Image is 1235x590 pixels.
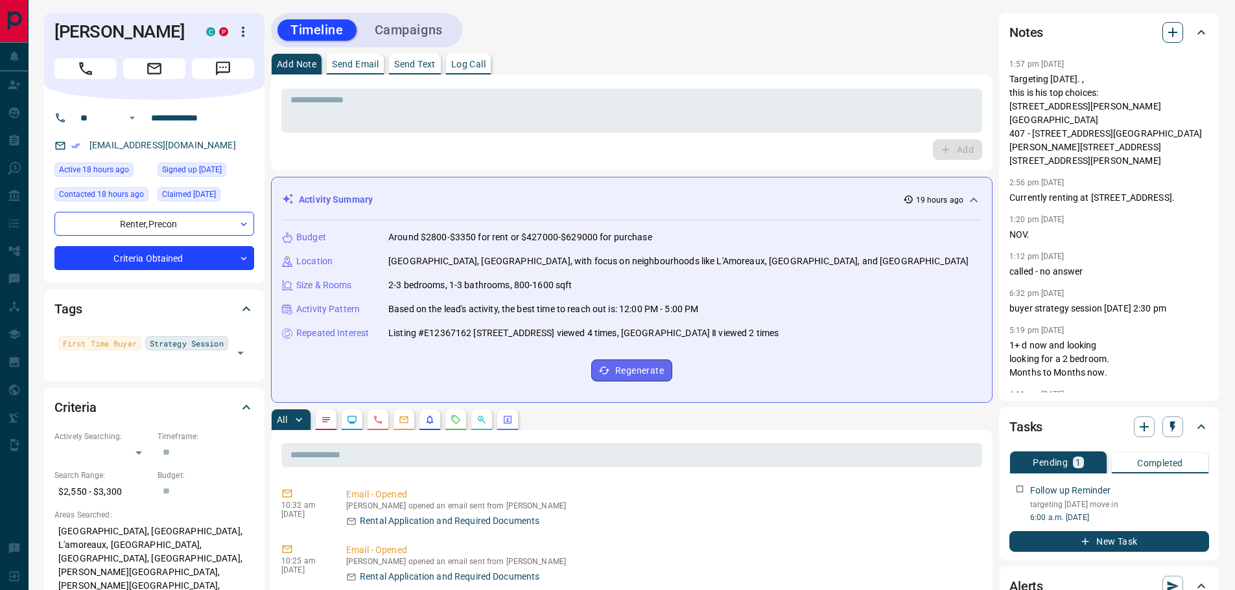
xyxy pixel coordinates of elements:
p: Email - Opened [346,488,977,501]
p: Budget [296,231,326,244]
p: Activity Pattern [296,302,360,316]
p: 2-3 bedrooms, 1-3 bathrooms, 800-1600 sqft [388,278,572,292]
p: Pending [1033,458,1068,467]
p: Follow up Reminder [1030,484,1111,497]
h1: [PERSON_NAME] [54,21,187,42]
p: 10:32 am [281,501,327,510]
p: 1+ d now and looking looking for a 2 bedroom. Months to Months now. [1009,339,1209,380]
div: Renter , Precon [54,212,254,236]
button: New Task [1009,531,1209,552]
p: 6:32 pm [DATE] [1009,289,1064,298]
p: Timeframe: [158,431,254,442]
span: Signed up [DATE] [162,163,222,176]
p: 1 [1076,458,1081,467]
p: $2,550 - $3,300 [54,481,151,503]
svg: Listing Alerts [425,414,435,425]
p: Send Email [332,60,379,69]
p: 1:12 pm [DATE] [1009,252,1064,261]
p: 1:57 pm [DATE] [1009,60,1064,69]
p: 6:00 a.m. [DATE] [1030,512,1209,523]
a: [EMAIL_ADDRESS][DOMAIN_NAME] [89,140,236,150]
p: Activity Summary [299,193,373,207]
div: Thu Aug 07 2025 [158,163,254,181]
p: Budget: [158,470,254,481]
span: Claimed [DATE] [162,188,216,201]
p: 5:19 pm [DATE] [1009,326,1064,335]
button: Open [231,344,250,362]
p: Rental Application and Required Documents [360,570,539,584]
button: Timeline [277,19,357,41]
p: NOV. [1009,228,1209,242]
svg: Agent Actions [502,414,513,425]
span: Contacted 18 hours ago [59,188,144,201]
p: Rental Application and Required Documents [360,514,539,528]
div: Mon Sep 15 2025 [54,163,151,181]
svg: Opportunities [476,414,487,425]
h2: Notes [1009,22,1043,43]
p: [DATE] [281,510,327,519]
div: Tasks [1009,411,1209,442]
p: Based on the lead's activity, the best time to reach out is: 12:00 PM - 5:00 PM [388,302,698,316]
span: Active 18 hours ago [59,163,129,176]
button: Campaigns [362,19,456,41]
p: Repeated Interest [296,326,369,340]
svg: Email Verified [71,141,80,150]
p: Actively Searching: [54,431,151,442]
span: Message [192,58,254,79]
svg: Notes [321,414,331,425]
p: 1:20 pm [DATE] [1009,215,1064,224]
p: 4:11 pm [DATE] [1009,390,1064,399]
p: Listing #E12367162 [STREET_ADDRESS] viewed 4 times, [GEOGRAPHIC_DATA] Ⅱ viewed 2 times [388,326,779,340]
p: called - no answer [1009,265,1209,278]
svg: Emails [399,414,409,425]
p: Targeting [DATE]. , this is his top choices: [STREET_ADDRESS][PERSON_NAME] [GEOGRAPHIC_DATA] 407 ... [1009,73,1209,168]
h2: Tasks [1009,416,1042,437]
p: [PERSON_NAME] opened an email sent from [PERSON_NAME] [346,557,977,566]
p: All [277,415,287,424]
div: Criteria [54,392,254,423]
p: Currently renting at [STREET_ADDRESS]. [1009,191,1209,205]
span: First Time Buyer [63,337,137,350]
p: [PERSON_NAME] opened an email sent from [PERSON_NAME] [346,501,977,510]
p: Send Text [394,60,436,69]
p: [DATE] [281,565,327,574]
span: Call [54,58,117,79]
p: Search Range: [54,470,151,481]
p: buyer strategy session [DATE] 2:30 pm [1009,302,1209,315]
span: Email [123,58,185,79]
p: Location [296,255,333,268]
p: Around $2800-$3350 for rent or $427000-$629000 for purchase [388,231,652,244]
p: Email - Opened [346,543,977,557]
button: Open [124,110,140,126]
p: 19 hours ago [916,194,963,206]
div: Mon Aug 11 2025 [158,187,254,205]
svg: Lead Browsing Activity [347,414,357,425]
p: targeting [DATE] move in [1030,499,1209,510]
div: Mon Sep 15 2025 [54,187,151,205]
svg: Requests [451,414,461,425]
button: Regenerate [591,359,672,381]
p: Log Call [451,60,486,69]
div: Tags [54,293,254,324]
h2: Tags [54,299,82,319]
p: [GEOGRAPHIC_DATA], [GEOGRAPHIC_DATA], with focus on neighbourhoods like L'Amoreaux, [GEOGRAPHIC_D... [388,255,969,268]
div: Activity Summary19 hours ago [282,188,982,212]
p: Completed [1137,459,1183,468]
p: 2:56 pm [DATE] [1009,178,1064,187]
div: property.ca [219,27,228,36]
div: condos.ca [206,27,215,36]
p: Size & Rooms [296,278,352,292]
span: Strategy Session [150,337,224,350]
h2: Criteria [54,397,97,418]
p: Add Note [277,60,316,69]
svg: Calls [373,414,383,425]
div: Notes [1009,17,1209,48]
p: Areas Searched: [54,509,254,521]
div: Criteria Obtained [54,246,254,270]
p: 10:25 am [281,556,327,565]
